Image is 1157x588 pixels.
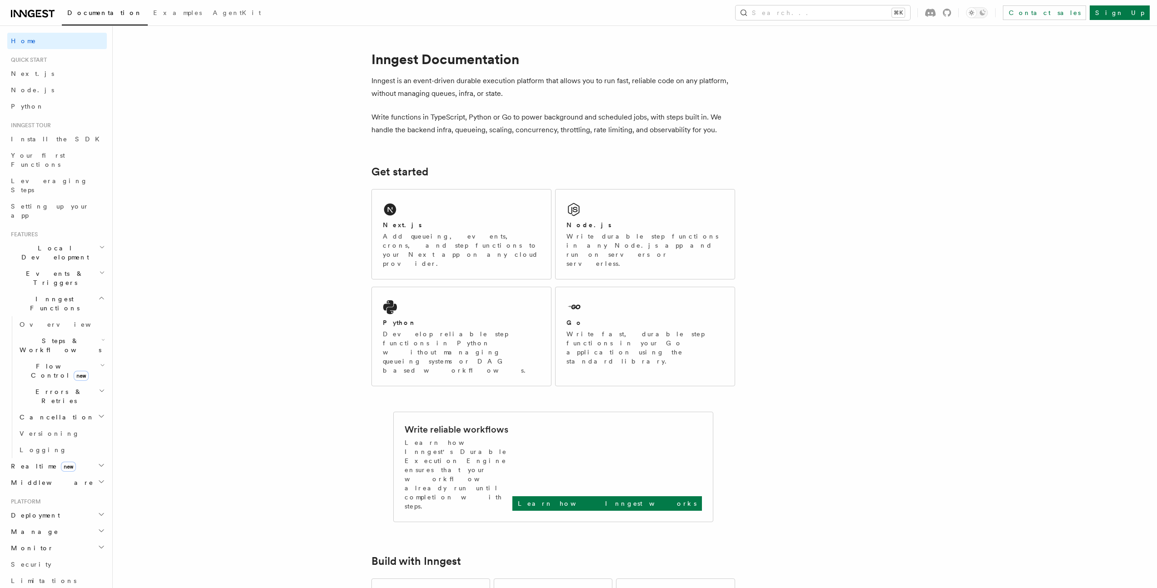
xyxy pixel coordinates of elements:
[7,474,107,491] button: Middleware
[383,232,540,268] p: Add queueing, events, crons, and step functions to your Next app on any cloud provider.
[566,329,724,366] p: Write fast, durable step functions in your Go application using the standard library.
[16,358,107,384] button: Flow Controlnew
[16,442,107,458] a: Logging
[7,523,107,540] button: Manage
[7,540,107,556] button: Monitor
[16,409,107,425] button: Cancellation
[20,446,67,453] span: Logging
[7,458,107,474] button: Realtimenew
[371,51,735,67] h1: Inngest Documentation
[7,198,107,224] a: Setting up your app
[16,425,107,442] a: Versioning
[7,98,107,115] a: Python
[11,177,88,194] span: Leveraging Steps
[555,189,735,279] a: Node.jsWrite durable step functions in any Node.js app and run on servers or serverless.
[1090,5,1150,20] a: Sign Up
[7,65,107,82] a: Next.js
[62,3,148,25] a: Documentation
[16,336,101,354] span: Steps & Workflows
[512,496,702,511] a: Learn how Inngest works
[207,3,266,25] a: AgentKit
[518,499,696,508] p: Learn how Inngest works
[16,333,107,358] button: Steps & Workflows
[7,173,107,198] a: Leveraging Steps
[7,265,107,291] button: Events & Triggers
[405,438,512,511] p: Learn how Inngest's Durable Execution Engine ensures that your workflow already run until complet...
[11,577,76,584] span: Limitations
[74,371,89,381] span: new
[11,86,54,94] span: Node.js
[7,556,107,573] a: Security
[16,362,100,380] span: Flow Control
[383,318,416,327] h2: Python
[1003,5,1086,20] a: Contact sales
[371,555,461,568] a: Build with Inngest
[7,269,99,287] span: Events & Triggers
[7,543,54,553] span: Monitor
[371,189,551,279] a: Next.jsAdd queueing, events, crons, and step functions to your Next app on any cloud provider.
[11,203,89,219] span: Setting up your app
[7,82,107,98] a: Node.js
[371,165,428,178] a: Get started
[7,122,51,129] span: Inngest tour
[7,294,98,313] span: Inngest Functions
[7,147,107,173] a: Your first Functions
[892,8,905,17] kbd: ⌘K
[966,7,988,18] button: Toggle dark mode
[7,244,99,262] span: Local Development
[11,135,105,143] span: Install the SDK
[7,56,47,64] span: Quick start
[383,329,540,375] p: Develop reliable step functions in Python without managing queueing systems or DAG based workflows.
[405,423,508,436] h2: Write reliable workflows
[7,498,41,505] span: Platform
[153,9,202,16] span: Examples
[7,131,107,147] a: Install the SDK
[566,318,583,327] h2: Go
[11,103,44,110] span: Python
[148,3,207,25] a: Examples
[371,287,551,386] a: PythonDevelop reliable step functions in Python without managing queueing systems or DAG based wo...
[7,240,107,265] button: Local Development
[7,291,107,316] button: Inngest Functions
[566,232,724,268] p: Write durable step functions in any Node.js app and run on servers or serverless.
[11,36,36,45] span: Home
[11,70,54,77] span: Next.js
[566,220,611,229] h2: Node.js
[383,220,422,229] h2: Next.js
[7,231,38,238] span: Features
[11,152,65,168] span: Your first Functions
[16,384,107,409] button: Errors & Retries
[371,75,735,100] p: Inngest is an event-driven durable execution platform that allows you to run fast, reliable code ...
[371,111,735,136] p: Write functions in TypeScript, Python or Go to power background and scheduled jobs, with steps bu...
[7,33,107,49] a: Home
[213,9,261,16] span: AgentKit
[16,413,95,422] span: Cancellation
[67,9,142,16] span: Documentation
[7,511,60,520] span: Deployment
[7,507,107,523] button: Deployment
[16,387,99,405] span: Errors & Retries
[20,430,80,437] span: Versioning
[7,478,94,487] span: Middleware
[7,316,107,458] div: Inngest Functions
[16,316,107,333] a: Overview
[736,5,910,20] button: Search...⌘K
[11,561,51,568] span: Security
[20,321,113,328] span: Overview
[7,527,59,536] span: Manage
[555,287,735,386] a: GoWrite fast, durable step functions in your Go application using the standard library.
[61,462,76,472] span: new
[7,462,76,471] span: Realtime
